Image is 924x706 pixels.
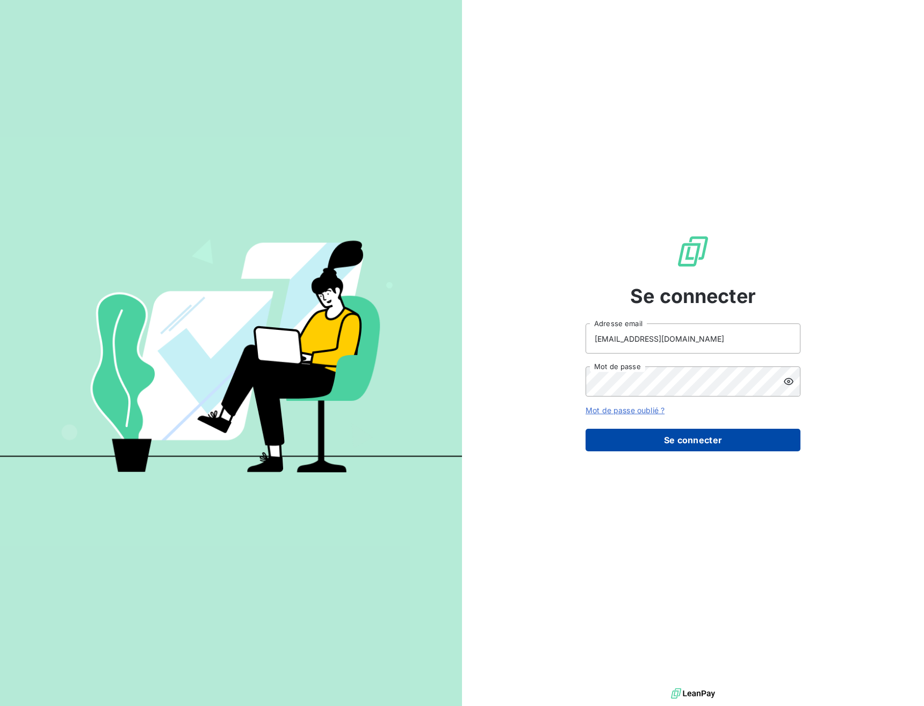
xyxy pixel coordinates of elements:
button: Se connecter [586,429,800,451]
img: logo [671,686,715,702]
span: Se connecter [630,282,756,311]
img: Logo LeanPay [676,234,710,269]
input: placeholder [586,323,800,354]
a: Mot de passe oublié ? [586,406,665,415]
